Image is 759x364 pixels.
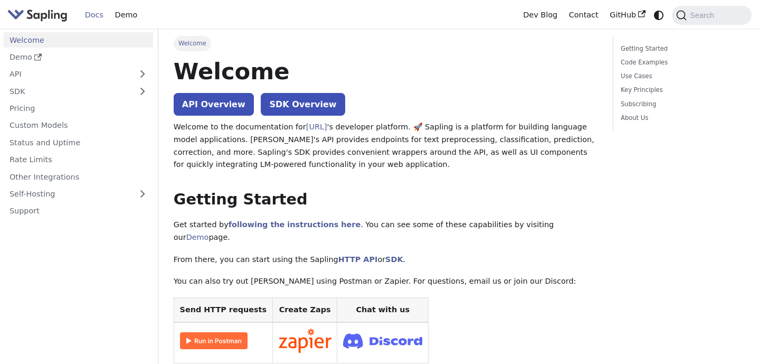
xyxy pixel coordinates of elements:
[174,190,597,209] h2: Getting Started
[604,7,651,23] a: GitHub
[132,83,153,99] button: Expand sidebar category 'SDK'
[7,7,68,23] img: Sapling.ai
[7,7,71,23] a: Sapling.aiSapling.ai
[174,275,597,288] p: You can also try out [PERSON_NAME] using Postman or Zapier. For questions, email us or join our D...
[4,135,153,150] a: Status and Uptime
[180,332,248,349] img: Run in Postman
[4,67,132,82] a: API
[338,255,378,264] a: HTTP API
[261,93,345,116] a: SDK Overview
[621,85,740,95] a: Key Principles
[279,329,331,353] img: Connect in Zapier
[4,50,153,65] a: Demo
[174,93,254,116] a: API Overview
[621,58,740,68] a: Code Examples
[517,7,563,23] a: Dev Blog
[174,298,272,323] th: Send HTTP requests
[306,123,327,131] a: [URL]
[109,7,143,23] a: Demo
[174,219,597,244] p: Get started by . You can see some of these capabilities by visiting our page.
[4,83,132,99] a: SDK
[4,186,153,202] a: Self-Hosting
[174,254,597,266] p: From there, you can start using the Sapling or .
[621,44,740,54] a: Getting Started
[337,298,429,323] th: Chat with us
[621,71,740,81] a: Use Cases
[4,152,153,167] a: Rate Limits
[186,233,209,241] a: Demo
[174,36,597,51] nav: Breadcrumbs
[687,11,720,20] span: Search
[272,298,337,323] th: Create Zaps
[132,67,153,82] button: Expand sidebar category 'API'
[4,203,153,219] a: Support
[4,101,153,116] a: Pricing
[174,36,211,51] span: Welcome
[79,7,109,23] a: Docs
[621,113,740,123] a: About Us
[651,7,667,23] button: Switch between dark and light mode (currently system mode)
[4,169,153,184] a: Other Integrations
[174,57,597,86] h1: Welcome
[672,6,751,25] button: Search (Command+K)
[4,118,153,133] a: Custom Models
[563,7,604,23] a: Contact
[385,255,403,264] a: SDK
[343,330,422,352] img: Join Discord
[621,99,740,109] a: Subscribing
[174,121,597,171] p: Welcome to the documentation for 's developer platform. 🚀 Sapling is a platform for building lang...
[4,32,153,48] a: Welcome
[229,220,360,229] a: following the instructions here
